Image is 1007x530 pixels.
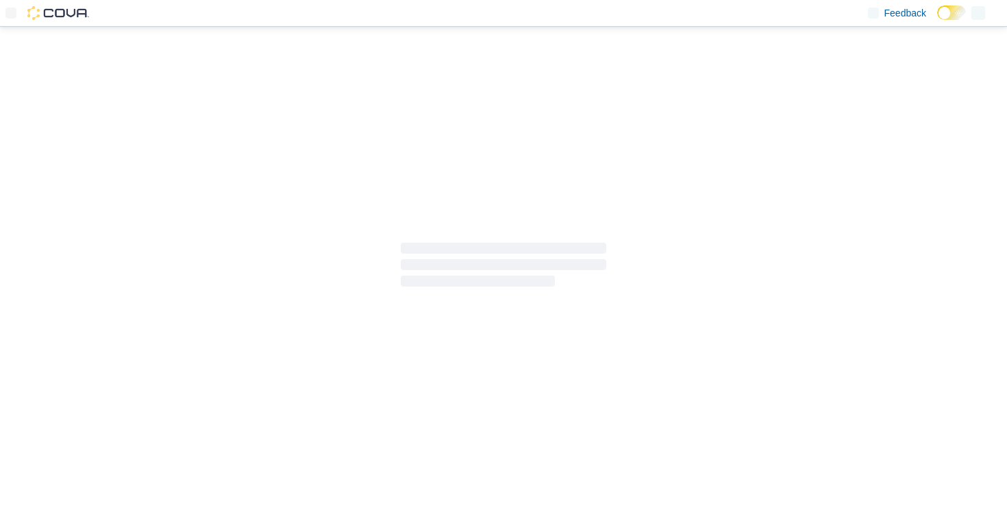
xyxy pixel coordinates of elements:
[27,6,89,20] img: Cova
[937,5,966,20] input: Dark Mode
[401,245,606,289] span: Loading
[937,20,938,21] span: Dark Mode
[884,6,926,20] span: Feedback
